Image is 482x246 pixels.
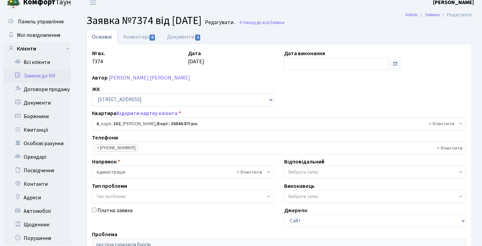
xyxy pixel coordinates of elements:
[3,218,71,231] a: Щоденник
[405,11,418,18] a: Admin
[284,206,307,215] label: Джерело
[3,110,71,123] a: Боржники
[92,109,181,117] label: Квартира
[96,120,458,127] span: <b>6</b>, корп.: <b>102</b>, Фіалковська Олена Валентинівна, <b>Борг: 36844.87грн.</b>
[3,42,71,55] a: Клієнти
[425,11,440,18] a: Заявки
[92,158,120,166] label: Напрямок
[150,35,155,41] span: 0
[270,19,284,26] span: Заявки
[440,11,472,19] li: Редагувати
[92,85,100,93] label: ЖК
[3,191,71,204] a: Адреси
[429,120,454,127] span: Видалити всі елементи
[92,182,127,190] label: Тип проблеми
[161,30,207,44] a: Документи
[289,169,319,176] span: Вибрати запис
[3,177,71,191] a: Контакти
[237,169,262,176] span: Видалити всі елементи
[289,193,319,200] span: Вибрати запис
[284,49,325,58] label: Дата виконання
[113,120,120,127] b: 102
[92,49,105,58] label: № вх.
[92,166,274,179] span: Адміністрація
[3,96,71,110] a: Документи
[18,18,64,25] span: Панель управління
[3,28,71,42] a: Мої повідомлення
[97,144,99,151] span: ×
[3,137,71,150] a: Особові рахунки
[3,15,71,28] a: Панель управління
[3,55,71,69] a: Всі клієнти
[116,110,178,117] a: Відкрити картку клієнта
[97,206,133,215] label: Платна заявка
[86,13,202,28] span: Заявка №7374 від [DATE]
[117,30,161,44] a: Коментарі
[437,145,462,152] span: Видалити всі елементи
[3,123,71,137] a: Квитанції
[92,74,108,82] label: Автор
[92,230,117,239] label: Проблема
[3,164,71,177] a: Посвідчення
[3,150,71,164] a: Орендарі
[284,182,315,190] label: Виконавець
[3,69,71,83] a: Заявки до КК
[92,117,466,130] span: <b>6</b>, корп.: <b>102</b>, Фіалковська Олена Валентинівна, <b>Борг: 36844.87грн.</b>
[3,231,71,245] a: Порушення
[94,144,138,152] li: +380504448944
[3,83,71,96] a: Договори продажу
[195,35,201,41] span: 1
[96,193,125,200] span: Тип проблеми
[284,158,324,166] label: Відповідальний
[86,30,117,44] a: Основні
[204,19,235,26] small: Редагувати .
[96,120,99,127] b: 6
[3,204,71,218] a: Автомобілі
[92,134,118,142] label: Телефони
[17,31,60,39] span: Мої повідомлення
[183,49,279,70] div: [DATE]
[395,8,482,22] nav: breadcrumb
[239,19,284,26] a: Назад до всіхЗаявки
[109,74,190,82] a: [PERSON_NAME] [PERSON_NAME]
[157,120,198,127] b: Борг: 36844.87грн.
[96,169,266,176] span: Адміністрація
[87,49,183,70] div: 7374
[188,49,201,58] label: Дата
